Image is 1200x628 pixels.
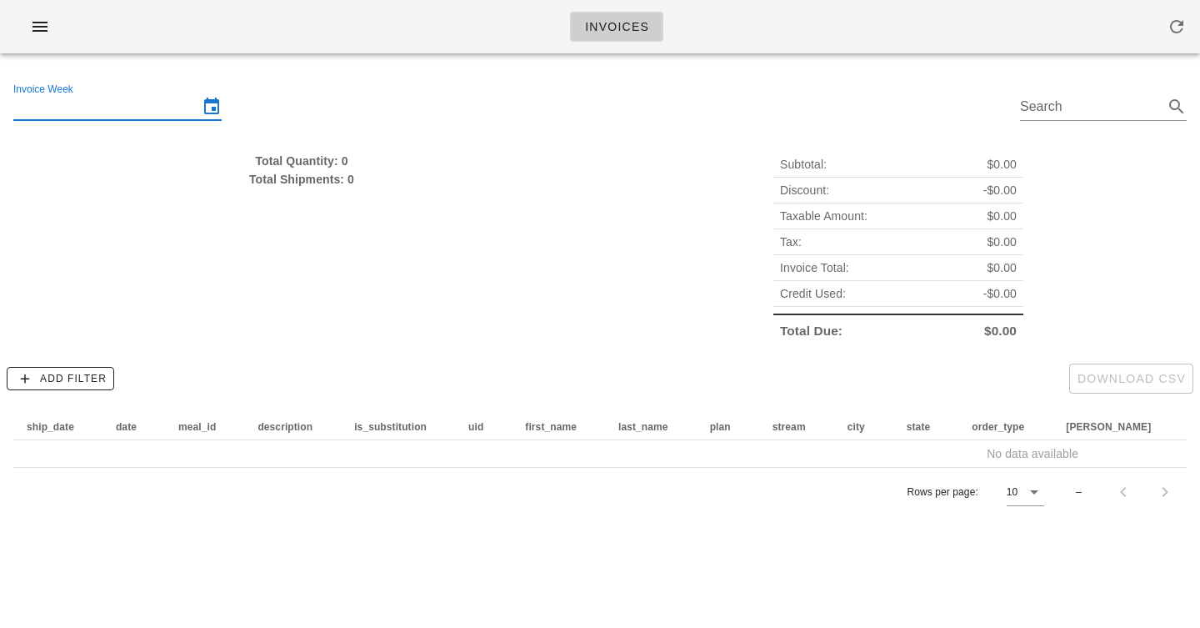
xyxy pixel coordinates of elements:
span: description [257,421,312,433]
a: Invoices [570,12,663,42]
th: order_type: Not sorted. Activate to sort ascending. [958,414,1052,440]
span: plan [710,421,731,433]
span: uid [468,421,483,433]
span: Taxable Amount: [780,207,867,225]
span: Tax: [780,233,802,251]
label: Invoice Week [13,83,73,96]
span: city [847,421,865,433]
span: $0.00 [984,322,1017,340]
div: 10 [1007,485,1017,500]
span: Subtotal: [780,155,827,173]
div: Total Shipments: 0 [13,170,590,188]
th: state: Not sorted. Activate to sort ascending. [893,414,959,440]
th: first_name: Not sorted. Activate to sort ascending. [512,414,605,440]
th: stream: Not sorted. Activate to sort ascending. [759,414,834,440]
span: -$0.00 [983,284,1017,303]
span: $0.00 [987,233,1017,251]
span: stream [772,421,806,433]
div: Total Quantity: 0 [13,152,590,170]
span: last_name [618,421,668,433]
span: first_name [525,421,577,433]
span: ship_date [27,421,74,433]
span: Discount: [780,181,829,199]
div: Rows per page: [907,468,1044,516]
th: is_substitution: Not sorted. Activate to sort ascending. [341,414,455,440]
span: $0.00 [987,259,1017,277]
span: Invoices [584,20,649,33]
span: [PERSON_NAME] [1066,421,1151,433]
th: uid: Not sorted. Activate to sort ascending. [455,414,512,440]
span: Invoice Total: [780,259,849,277]
span: $0.00 [987,207,1017,225]
span: order_type [972,421,1024,433]
span: Credit Used: [780,284,846,303]
span: Add Filter [14,371,107,386]
th: ship_date: Not sorted. Activate to sort ascending. [13,414,102,440]
span: meal_id [178,421,216,433]
span: -$0.00 [983,181,1017,199]
th: plan: Not sorted. Activate to sort ascending. [697,414,759,440]
th: last_name: Not sorted. Activate to sort ascending. [605,414,697,440]
span: Total Due: [780,322,842,340]
th: date: Not sorted. Activate to sort ascending. [102,414,165,440]
th: description: Not sorted. Activate to sort ascending. [244,414,341,440]
span: date [116,421,137,433]
th: tod: Not sorted. Activate to sort ascending. [1052,414,1179,440]
button: Add Filter [7,367,114,390]
th: city: Not sorted. Activate to sort ascending. [834,414,893,440]
span: state [907,421,931,433]
span: is_substitution [354,421,427,433]
div: 10Rows per page: [1007,479,1044,505]
div: – [1076,485,1082,500]
th: meal_id: Not sorted. Activate to sort ascending. [165,414,244,440]
span: $0.00 [987,155,1017,173]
